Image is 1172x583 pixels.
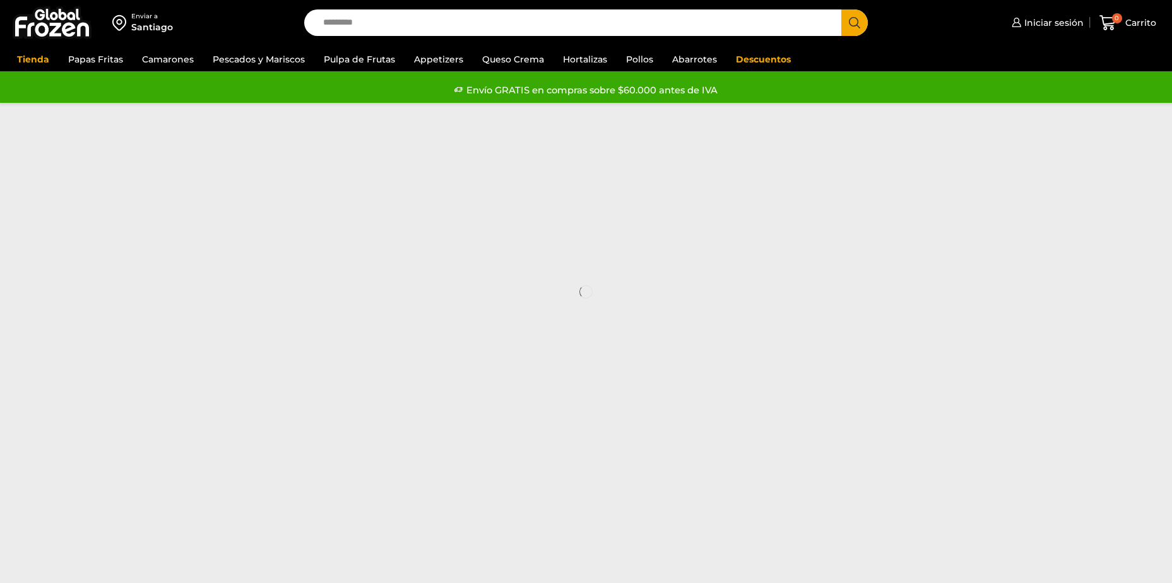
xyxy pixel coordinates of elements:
div: Enviar a [131,12,173,21]
img: address-field-icon.svg [112,12,131,33]
a: Pescados y Mariscos [206,47,311,71]
a: Hortalizas [557,47,613,71]
a: Iniciar sesión [1009,10,1084,35]
a: Tienda [11,47,56,71]
button: Search button [841,9,868,36]
a: Camarones [136,47,200,71]
a: Pulpa de Frutas [317,47,401,71]
a: Queso Crema [476,47,550,71]
a: Papas Fritas [62,47,129,71]
a: 0 Carrito [1096,8,1159,38]
a: Descuentos [730,47,797,71]
span: Iniciar sesión [1021,16,1084,29]
div: Santiago [131,21,173,33]
span: 0 [1112,13,1122,23]
a: Pollos [620,47,660,71]
span: Carrito [1122,16,1156,29]
a: Appetizers [408,47,470,71]
a: Abarrotes [666,47,723,71]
